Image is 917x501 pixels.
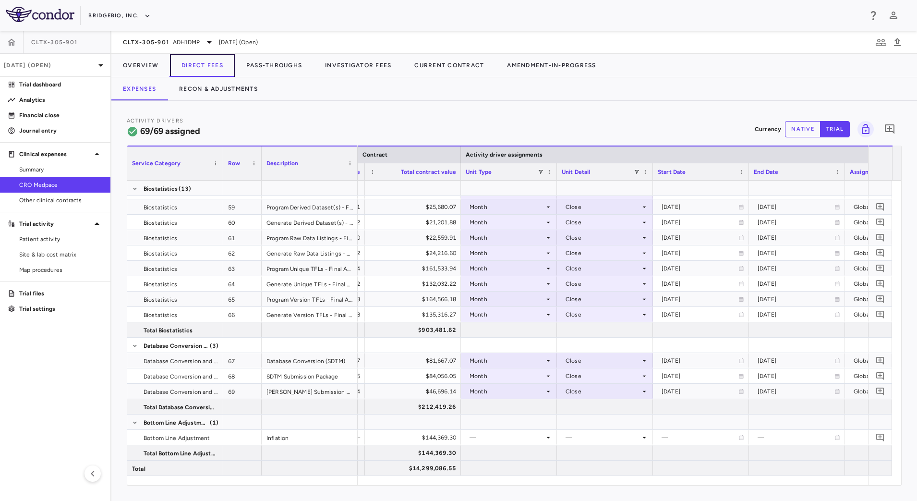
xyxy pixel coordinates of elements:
[262,199,358,214] div: Program Derived Dataset(s) - Final Analysis
[758,292,834,307] div: [DATE]
[144,307,177,323] span: Biostatistics
[144,400,217,415] span: Total Database Conversion and Data Submission Files
[876,264,885,273] svg: Add comment
[144,231,177,246] span: Biostatistics
[219,38,258,47] span: [DATE] (Open)
[854,245,905,261] div: Global
[374,199,456,215] div: $25,680.07
[884,123,895,135] svg: Add comment
[132,160,181,167] span: Service Category
[658,169,686,175] span: Start Date
[223,230,262,245] div: 61
[374,445,456,461] div: $144,369.30
[144,430,210,446] span: Bottom Line Adjustment
[401,169,456,175] span: Total contract value
[403,54,495,77] button: Current Contract
[470,261,544,276] div: Month
[262,307,358,322] div: Generate Version TFLs - Final Analysis
[144,277,177,292] span: Biostatistics
[210,338,218,354] span: (3)
[111,54,170,77] button: Overview
[662,292,738,307] div: [DATE]
[123,38,169,46] span: CLTX-305-901
[758,353,834,368] div: [DATE]
[374,307,456,322] div: $135,316.27
[820,121,850,137] button: trial
[374,245,456,261] div: $24,216.60
[758,430,834,445] div: —
[874,293,887,305] button: Add comment
[374,461,456,476] div: $14,299,086.55
[266,160,299,167] span: Description
[470,199,544,215] div: Month
[374,399,456,415] div: $212,419.26
[662,430,738,445] div: —
[144,246,177,261] span: Biostatistics
[374,292,456,307] div: $164,566.18
[566,199,640,215] div: Close
[262,261,358,276] div: Program Unique TFLs - Final Analysis
[562,169,591,175] span: Unit Detail
[228,160,240,167] span: Row
[566,292,640,307] div: Close
[854,368,905,384] div: Global
[262,368,358,383] div: SDTM Submission Package
[144,292,177,307] span: Biostatistics
[876,371,885,380] svg: Add comment
[19,266,103,274] span: Map procedures
[170,54,235,77] button: Direct Fees
[262,292,358,306] div: Program Version TFLs - Final Analysis
[144,415,209,430] span: Bottom Line Adjustment
[854,215,905,230] div: Global
[144,446,217,461] span: Total Bottom Line Adjustment
[223,199,262,214] div: 59
[19,111,103,120] p: Financial close
[223,215,262,230] div: 60
[19,235,103,244] span: Patient activity
[785,121,820,137] button: native
[758,230,834,245] div: [DATE]
[374,368,456,384] div: $84,056.05
[466,169,492,175] span: Unit Type
[874,385,887,398] button: Add comment
[262,215,358,230] div: Generate Derived Dataset(s) - Final Analysis
[566,353,640,368] div: Close
[566,230,640,245] div: Close
[874,308,887,321] button: Add comment
[662,307,738,322] div: [DATE]
[662,199,738,215] div: [DATE]
[876,433,885,442] svg: Add comment
[854,384,905,399] div: Global
[854,261,905,276] div: Global
[19,96,103,104] p: Analytics
[495,54,607,77] button: Amendment-In-Progress
[362,151,387,158] span: Contract
[874,216,887,229] button: Add comment
[19,165,103,174] span: Summary
[19,150,91,159] p: Clinical expenses
[876,279,885,288] svg: Add comment
[314,54,403,77] button: Investigator Fees
[758,199,834,215] div: [DATE]
[854,276,905,292] div: Global
[144,200,177,215] span: Biostatistics
[262,353,358,368] div: Database Conversion (SDTM)
[6,7,74,22] img: logo-full-SnFGN8VE.png
[223,368,262,383] div: 68
[374,353,456,368] div: $81,667.07
[566,245,640,261] div: Close
[758,307,834,322] div: [DATE]
[168,77,269,100] button: Recon & Adjustments
[470,230,544,245] div: Month
[179,181,192,196] span: (13)
[566,215,640,230] div: Close
[223,245,262,260] div: 62
[758,215,834,230] div: [DATE]
[662,384,738,399] div: [DATE]
[19,250,103,259] span: Site & lab cost matrix
[470,307,544,322] div: Month
[754,169,778,175] span: End Date
[755,125,781,134] p: Currency
[876,248,885,257] svg: Add comment
[662,353,738,368] div: [DATE]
